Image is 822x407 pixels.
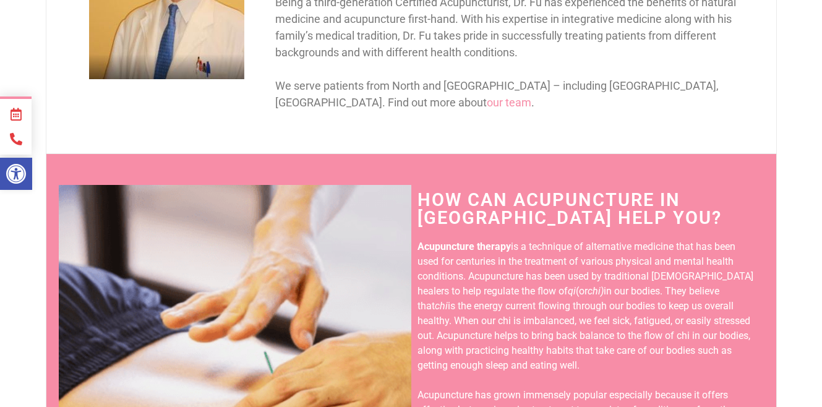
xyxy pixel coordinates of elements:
b: Acupuncture therapy [417,241,511,252]
span: is the energy current flowing through our bodies to keep us overall healthy. When our chi is imba... [417,300,750,371]
span: is a technique of alternative medicine that has been used for centuries in the treatment of vario... [417,241,753,297]
span: chi) [588,285,604,297]
span: chi [435,300,448,312]
span: We serve patients from North and [GEOGRAPHIC_DATA] – including [GEOGRAPHIC_DATA], [GEOGRAPHIC_DAT... [275,79,719,109]
span: . [531,96,534,109]
a: our team [487,96,531,109]
span: qi [568,285,576,297]
span: (or [576,285,588,297]
h2: How can acupuncture in [GEOGRAPHIC_DATA] help you? [417,191,758,227]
